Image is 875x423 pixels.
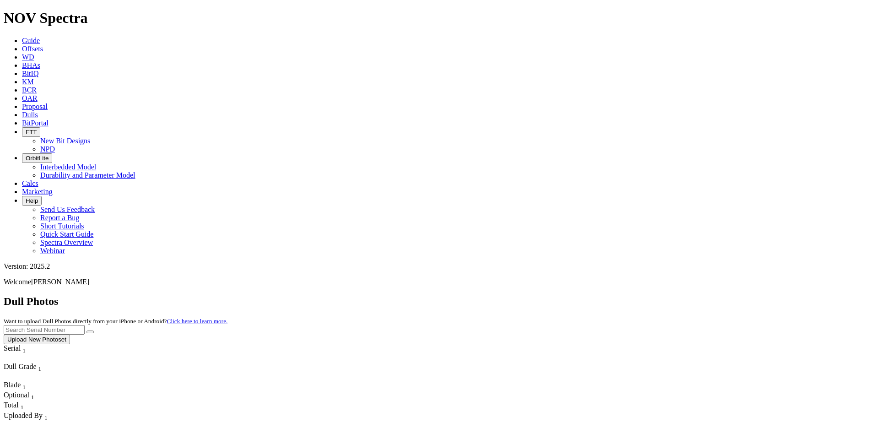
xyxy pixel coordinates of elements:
[22,94,38,102] a: OAR
[22,344,26,352] span: Sort None
[4,278,871,286] p: Welcome
[38,363,42,370] span: Sort None
[26,197,38,204] span: Help
[4,412,43,419] span: Uploaded By
[4,391,29,399] span: Optional
[22,86,37,94] a: BCR
[38,365,42,372] sub: 1
[22,179,38,187] a: Calcs
[4,354,43,363] div: Column Menu
[44,412,48,419] span: Sort None
[22,119,49,127] a: BitPortal
[4,344,21,352] span: Serial
[40,145,55,153] a: NPD
[4,262,871,271] div: Version: 2025.2
[4,373,68,381] div: Column Menu
[21,404,24,411] sub: 1
[4,381,21,389] span: Blade
[26,155,49,162] span: OrbitLite
[31,278,89,286] span: [PERSON_NAME]
[40,171,135,179] a: Durability and Parameter Model
[22,53,34,61] a: WD
[22,347,26,354] sub: 1
[4,344,43,354] div: Serial Sort None
[4,401,36,411] div: Sort None
[40,230,93,238] a: Quick Start Guide
[22,70,38,77] a: BitIQ
[21,401,24,409] span: Sort None
[22,45,43,53] a: Offsets
[22,188,53,195] a: Marketing
[4,325,85,335] input: Search Serial Number
[22,103,48,110] a: Proposal
[4,412,90,422] div: Uploaded By Sort None
[40,247,65,255] a: Webinar
[31,394,34,401] sub: 1
[22,153,52,163] button: OrbitLite
[40,137,90,145] a: New Bit Designs
[40,239,93,246] a: Spectra Overview
[40,163,96,171] a: Interbedded Model
[4,335,70,344] button: Upload New Photoset
[4,363,68,381] div: Sort None
[40,222,84,230] a: Short Tutorials
[4,401,36,411] div: Total Sort None
[22,111,38,119] a: Dulls
[40,206,95,213] a: Send Us Feedback
[4,318,227,325] small: Want to upload Dull Photos directly from your iPhone or Android?
[4,391,36,401] div: Sort None
[4,295,871,308] h2: Dull Photos
[4,363,68,373] div: Dull Grade Sort None
[40,214,79,222] a: Report a Bug
[4,381,36,391] div: Sort None
[44,414,48,421] sub: 1
[4,363,37,370] span: Dull Grade
[22,196,42,206] button: Help
[167,318,228,325] a: Click here to learn more.
[22,78,34,86] a: KM
[4,401,19,409] span: Total
[4,344,43,363] div: Sort None
[4,10,871,27] h1: NOV Spectra
[22,127,40,137] button: FTT
[4,381,36,391] div: Blade Sort None
[4,391,36,401] div: Optional Sort None
[22,384,26,390] sub: 1
[22,61,40,69] a: BHAs
[22,37,40,44] a: Guide
[22,381,26,389] span: Sort None
[26,129,37,136] span: FTT
[31,391,34,399] span: Sort None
